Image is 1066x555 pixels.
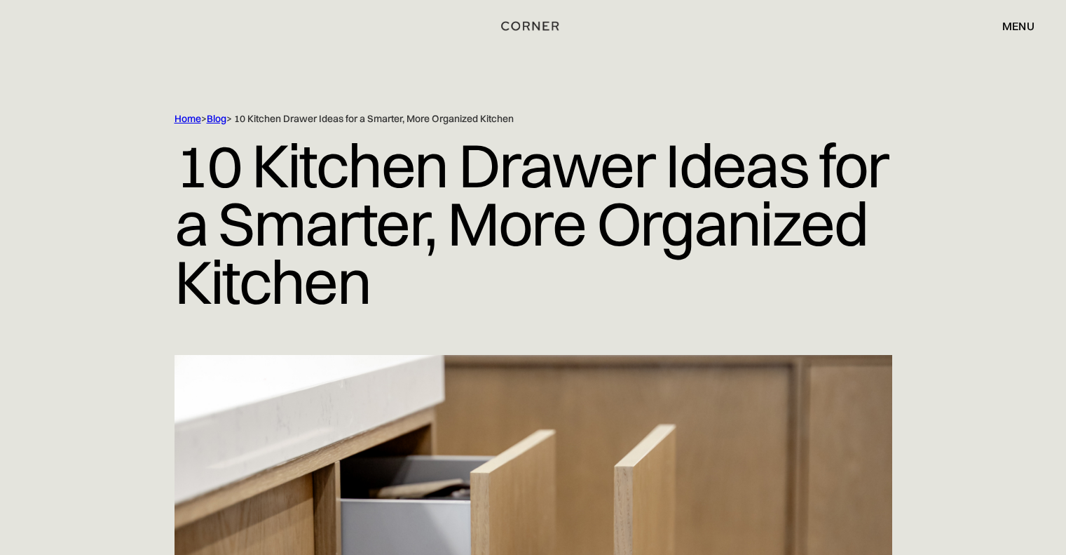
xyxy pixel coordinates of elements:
a: home [491,17,575,35]
a: Blog [207,112,226,125]
a: Home [175,112,201,125]
div: menu [1002,20,1034,32]
div: menu [988,14,1034,38]
h1: 10 Kitchen Drawer Ideas for a Smarter, More Organized Kitchen [175,126,892,321]
div: > > 10 Kitchen Drawer Ideas for a Smarter, More Organized Kitchen [175,112,833,126]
